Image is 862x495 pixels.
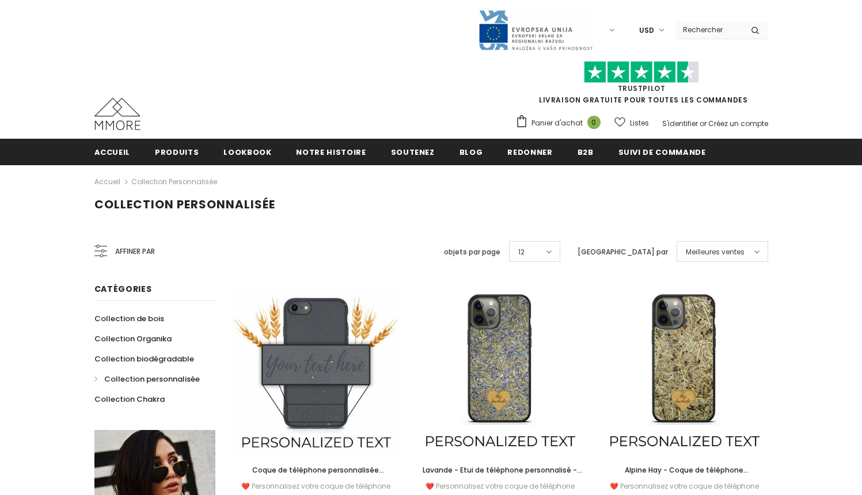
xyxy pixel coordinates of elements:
span: Produits [155,147,199,158]
span: Collection Chakra [94,394,165,405]
a: B2B [578,139,594,165]
a: Javni Razpis [478,25,593,35]
label: objets par page [444,246,500,258]
span: Panier d'achat [531,117,583,129]
a: Blog [460,139,483,165]
a: Accueil [94,139,131,165]
a: Notre histoire [296,139,366,165]
span: soutenez [391,147,435,158]
img: Faites confiance aux étoiles pilotes [584,61,699,83]
label: [GEOGRAPHIC_DATA] par [578,246,668,258]
a: Collection Chakra [94,389,165,409]
img: Cas MMORE [94,98,140,130]
span: USD [639,25,654,36]
span: Collection personnalisée [94,196,275,212]
span: Coque de téléphone personnalisée biodégradable - Noire [252,465,384,488]
a: Collection personnalisée [94,369,200,389]
input: Search Site [676,21,742,38]
a: Collection personnalisée [131,177,217,186]
span: Collection de bois [94,313,164,324]
span: Alpine Hay - Coque de téléphone personnalisée - Cadeau personnalisé [617,465,751,488]
span: or [700,119,707,128]
a: Collection de bois [94,309,164,329]
a: TrustPilot [618,83,666,93]
span: 12 [518,246,525,258]
span: 0 [587,116,601,129]
span: Suivi de commande [618,147,706,158]
span: Lavande - Etui de téléphone personnalisé - Cadeau personnalisé [423,465,582,488]
span: Catégories [94,283,152,295]
a: Collection Organika [94,329,172,349]
span: Notre histoire [296,147,366,158]
a: Lavande - Etui de téléphone personnalisé - Cadeau personnalisé [416,464,583,477]
a: Lookbook [223,139,271,165]
a: Créez un compte [708,119,768,128]
a: Accueil [94,175,120,189]
a: Collection biodégradable [94,349,194,369]
span: Blog [460,147,483,158]
span: Accueil [94,147,131,158]
span: Collection personnalisée [104,374,200,384]
a: Listes [614,113,649,133]
a: Redonner [507,139,552,165]
span: Redonner [507,147,552,158]
span: B2B [578,147,594,158]
a: Suivi de commande [618,139,706,165]
span: LIVRAISON GRATUITE POUR TOUTES LES COMMANDES [515,66,768,105]
a: S'identifier [662,119,698,128]
img: Javni Razpis [478,9,593,51]
a: Coque de téléphone personnalisée biodégradable - Noire [233,464,400,477]
span: Lookbook [223,147,271,158]
span: Collection biodégradable [94,353,194,364]
a: Panier d'achat 0 [515,115,606,132]
span: Collection Organika [94,333,172,344]
a: soutenez [391,139,435,165]
a: Alpine Hay - Coque de téléphone personnalisée - Cadeau personnalisé [601,464,768,477]
a: Produits [155,139,199,165]
span: Listes [630,117,649,129]
span: Affiner par [115,245,155,258]
span: Meilleures ventes [686,246,745,258]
